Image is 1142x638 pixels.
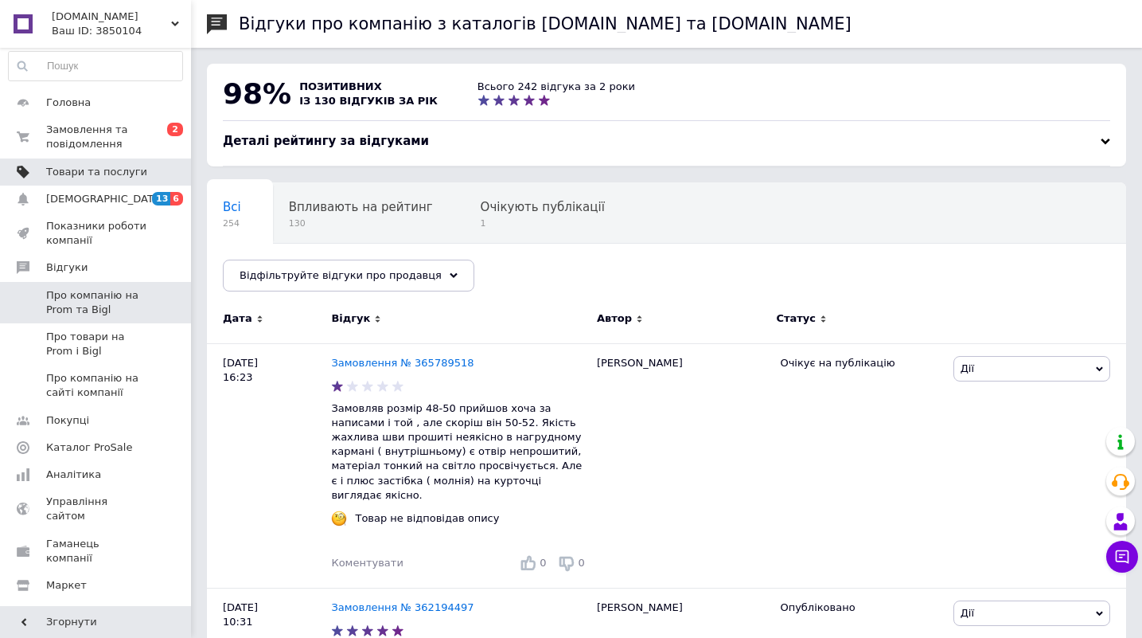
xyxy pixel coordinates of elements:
span: Каталог ProSale [46,440,132,455]
span: Про компанію на сайті компанії [46,371,147,400]
span: 0 [540,557,546,569]
div: [DATE] 16:23 [207,343,331,588]
span: Про товари на Prom і Bigl [46,330,147,358]
span: Відгук [331,311,370,326]
span: Деталі рейтингу за відгуками [223,134,429,148]
span: Коментувати [331,557,403,569]
div: [PERSON_NAME] [589,343,773,588]
span: 130 [289,217,433,229]
span: Впливають на рейтинг [289,200,433,214]
div: Опубліковані без коментаря [207,244,416,304]
span: Дії [961,607,974,619]
span: Маркет [46,578,87,593]
span: 98% [223,77,291,110]
span: Головна [46,96,91,110]
div: Деталі рейтингу за відгуками [223,133,1110,150]
input: Пошук [9,52,182,80]
span: 0 [579,557,585,569]
span: Замовлення та повідомлення [46,123,147,151]
span: Відфільтруйте відгуки про продавця [240,269,442,281]
a: Замовлення № 362194497 [331,601,474,613]
div: Коментувати [331,556,403,570]
span: 6 [170,192,183,205]
div: Опубліковано [780,601,941,615]
span: Показники роботи компанії [46,219,147,248]
span: Відгуки [46,260,88,275]
div: Всього 242 відгука за 2 роки [477,80,635,94]
span: Всі [223,200,241,214]
span: 1 [481,217,605,229]
span: Управління сайтом [46,495,147,523]
img: :face_with_monocle: [331,511,347,526]
h1: Відгуки про компанію з каталогів [DOMAIN_NAME] та [DOMAIN_NAME] [239,14,852,33]
div: Товар не відповідав опису [351,511,503,526]
span: Дата [223,311,252,326]
span: 254 [223,217,241,229]
span: Гаманець компанії [46,537,147,566]
span: Про компанію на Prom та Bigl [46,288,147,317]
span: Дії [961,362,974,374]
span: Очікують публікації [481,200,605,214]
a: Замовлення № 365789518 [331,357,474,369]
span: Товари та послуги [46,165,147,179]
span: Опубліковані без комен... [223,260,384,275]
span: Автор [597,311,632,326]
span: Покупці [46,413,89,428]
span: [DEMOGRAPHIC_DATA] [46,192,164,206]
span: із 130 відгуків за рік [299,95,438,107]
p: Замовляв розмір 48-50 прийшов хоча за написами і той , але скоріш він 50-52. Якість жахлива шви п... [331,401,588,503]
button: Чат з покупцем [1106,541,1138,573]
span: Статус [776,311,816,326]
div: Ваш ID: 3850104 [52,24,191,38]
span: Аналітика [46,468,101,482]
span: 2 [167,123,183,136]
span: grizzly.shop [52,10,171,24]
div: Очікує на публікацію [780,356,941,370]
span: 13 [152,192,170,205]
span: позитивних [299,80,382,92]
